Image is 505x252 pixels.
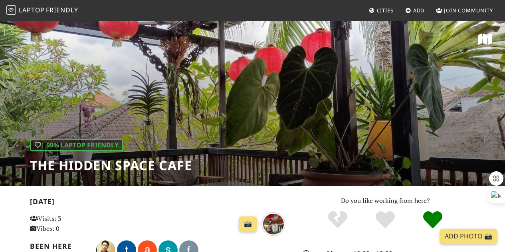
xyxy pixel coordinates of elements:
div: No [314,210,362,230]
span: Friendly [46,6,78,14]
a: Cities [366,3,397,18]
a: Join Community [433,3,496,18]
p: Do you like working from here? [295,196,475,206]
a: LaptopFriendly LaptopFriendly [6,4,78,18]
img: LaptopFriendly [6,5,16,15]
h2: Been here [30,242,87,250]
div: | 99% Laptop Friendly [30,139,123,152]
span: Laptop [19,6,45,14]
div: Yes [362,210,409,230]
span: Add [413,7,425,14]
span: Join Community [444,7,493,14]
span: Cities [377,7,394,14]
a: Add Photo 📸 [440,229,497,244]
div: Definitely! [409,210,456,230]
h1: The Hidden Space Cafe [30,158,192,173]
h2: [DATE] [30,197,286,209]
img: over 1 year ago [261,212,285,236]
p: Visits: 3 Vibes: 0 [30,214,109,234]
a: 📸 [239,216,257,232]
a: over 1 year ago [261,219,285,228]
a: Add [402,3,428,18]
